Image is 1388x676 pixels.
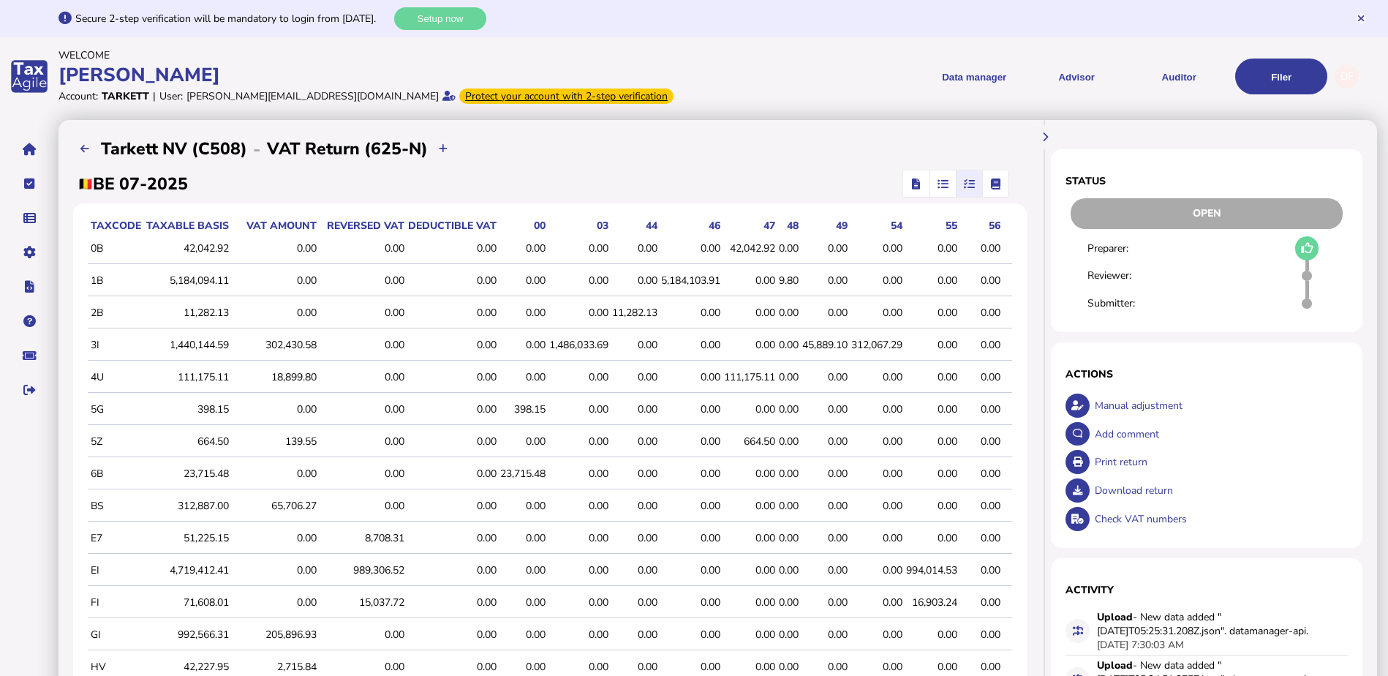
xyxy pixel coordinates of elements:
div: 0.00 [549,306,608,320]
div: 57 [1004,219,1049,233]
div: 42,042.92 [724,241,775,255]
div: 0.00 [320,467,404,481]
div: Taxable basis [145,219,229,233]
button: Raise a support ticket [14,340,45,371]
div: 0.00 [612,596,657,609]
div: 0.00 [1004,596,1049,609]
div: 0.00 [612,241,657,255]
div: 0.00 [802,563,848,577]
div: 0.00 [851,499,902,513]
div: 0.00 [779,563,799,577]
div: 0.00 [233,306,317,320]
button: Shows a dropdown of Data manager options [928,59,1020,94]
div: 0.00 [851,370,902,384]
div: 0.00 [724,660,775,674]
div: 0.00 [779,628,799,642]
div: 0.00 [661,628,720,642]
div: 0.00 [408,338,497,352]
td: 4U [88,362,142,393]
div: 18,899.80 [233,370,317,384]
button: Make a comment in the activity log. [1065,422,1090,446]
div: 0.00 [724,306,775,320]
div: 0.00 [549,531,608,545]
div: 0.00 [661,370,720,384]
div: 0.00 [1004,306,1049,320]
div: 0.00 [320,338,404,352]
div: 0.00 [802,499,848,513]
button: Download return [1065,478,1090,503]
div: 11,282.13 [612,306,657,320]
div: 0.00 [906,531,957,545]
div: Deductible VAT [408,219,497,233]
div: 0.00 [724,563,775,577]
div: 0.00 [779,531,799,545]
button: Auditor [1133,59,1225,94]
div: 111,175.11 [724,370,775,384]
div: Reversed VAT [320,219,404,233]
div: 0.00 [408,241,497,255]
div: 664.50 [145,435,229,448]
mat-button-toggle: Reconcilliation view by tax code [956,170,982,197]
div: 0.00 [500,660,546,674]
button: Tasks [14,168,45,199]
div: 42,042.92 [145,241,229,255]
div: Reviewer: [1087,268,1169,282]
div: [PERSON_NAME] [59,62,690,88]
div: 0.00 [851,563,902,577]
div: 0.00 [408,660,497,674]
img: be.png [78,179,93,189]
div: User: [159,89,183,103]
div: Download return [1091,476,1348,505]
button: Data manager [14,203,45,233]
div: 23,715.48 [500,467,546,481]
td: 2B [88,298,142,328]
div: 0.00 [661,306,720,320]
div: 0.00 [779,338,799,352]
div: 2,715.84 [233,660,317,674]
div: 0.00 [802,402,848,416]
button: Upload transactions [431,137,456,161]
div: 0.00 [500,628,546,642]
div: 0.00 [851,435,902,448]
div: 0.00 [661,467,720,481]
div: 0.00 [1004,274,1049,288]
div: 0.00 [500,306,546,320]
div: 0.00 [233,596,317,609]
div: 46 [661,219,720,233]
div: 0.00 [1004,370,1049,384]
td: 5Z [88,427,142,457]
td: BS [88,491,142,522]
div: 0.00 [408,596,497,609]
div: 0.00 [779,370,799,384]
div: 0.00 [500,596,546,609]
div: 4,719,412.41 [145,563,229,577]
div: 302,430.58 [233,338,317,352]
div: [PERSON_NAME][EMAIL_ADDRESS][DOMAIN_NAME] [186,89,439,103]
div: 0.00 [549,370,608,384]
div: 0.00 [961,306,1000,320]
div: 0.00 [961,467,1000,481]
div: 0.00 [233,531,317,545]
div: 0.00 [1004,338,1049,352]
div: 48 [779,219,799,233]
div: 0.00 [661,499,720,513]
div: 0.00 [233,563,317,577]
button: Sign out [14,375,45,405]
div: 0.00 [779,499,799,513]
div: 0.00 [802,531,848,545]
div: 16,903.24 [906,596,957,609]
div: 0.00 [549,596,608,609]
div: Submitter: [1087,296,1169,310]
div: 0.00 [961,241,1000,255]
div: 0.00 [802,660,848,674]
div: 0.00 [724,402,775,416]
div: 0.00 [612,467,657,481]
div: 0.00 [779,596,799,609]
div: 0.00 [802,274,848,288]
strong: Upload [1097,658,1133,672]
div: 0.00 [612,402,657,416]
div: 0.00 [500,274,546,288]
div: 0.00 [961,338,1000,352]
button: Hide message [1356,13,1366,23]
div: 0.00 [851,241,902,255]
